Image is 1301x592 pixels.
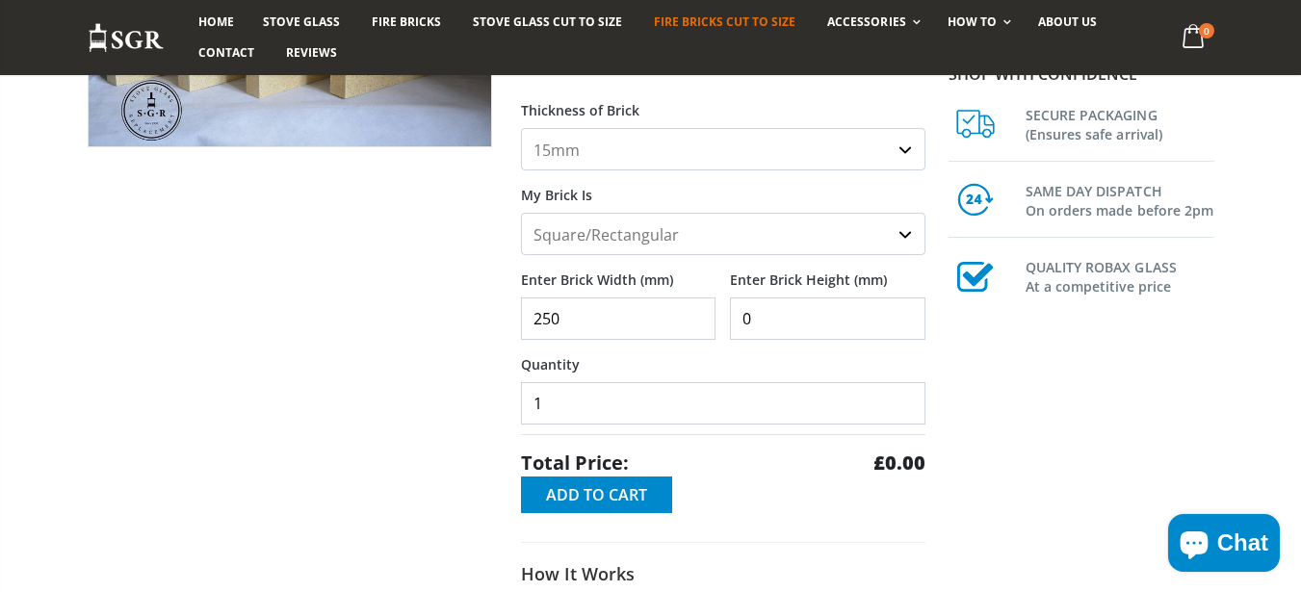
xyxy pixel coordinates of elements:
h3: SECURE PACKAGING (Ensures safe arrival) [1026,102,1214,144]
label: Quantity [521,340,925,374]
a: 0 [1174,19,1213,57]
a: Home [184,7,248,38]
strong: £0.00 [873,450,925,476]
a: About us [1024,7,1111,38]
label: Enter Brick Width (mm) [521,255,716,290]
a: Fire Bricks [357,7,455,38]
span: Home [198,13,234,30]
a: Reviews [272,38,351,68]
span: Stove Glass Cut To Size [473,13,622,30]
span: Stove Glass [263,13,340,30]
h3: How It Works [521,562,925,585]
a: Stove Glass [248,7,354,38]
h3: QUALITY ROBAX GLASS At a competitive price [1026,254,1214,296]
span: How To [948,13,997,30]
inbox-online-store-chat: Shopify online store chat [1162,514,1286,577]
a: Contact [184,38,269,68]
a: Stove Glass Cut To Size [458,7,637,38]
span: 0 [1199,23,1214,39]
button: Add to Cart [521,476,672,513]
span: Reviews [286,44,337,61]
img: Stove Glass Replacement [88,22,165,54]
a: Accessories [813,7,929,38]
span: Add to Cart [546,484,647,505]
h3: SAME DAY DISPATCH On orders made before 2pm [1026,178,1214,220]
label: Thickness of Brick [521,86,925,120]
span: About us [1038,13,1097,30]
a: Fire Bricks Cut To Size [639,7,810,38]
span: Fire Bricks [372,13,441,30]
span: Contact [198,44,254,61]
span: Fire Bricks Cut To Size [654,13,795,30]
label: My Brick Is [521,170,925,205]
span: Total Price: [521,450,629,476]
span: Accessories [827,13,905,30]
a: How To [933,7,1021,38]
label: Enter Brick Height (mm) [730,255,925,290]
